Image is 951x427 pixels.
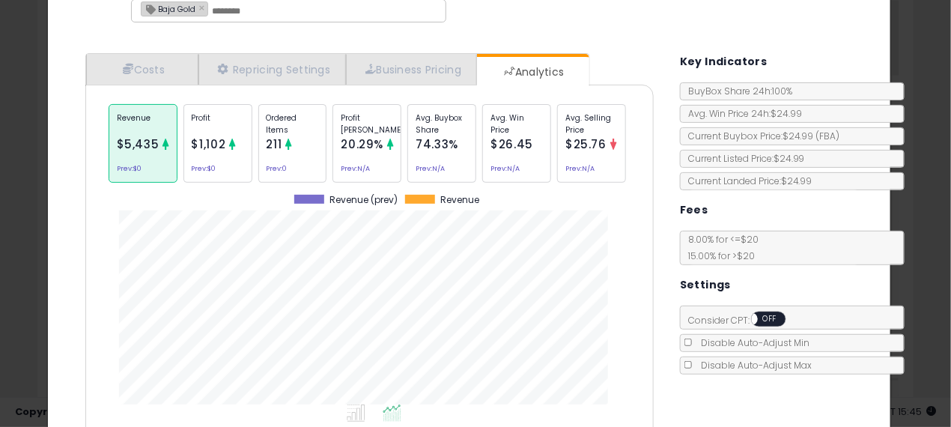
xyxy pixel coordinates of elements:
[117,166,142,171] small: Prev: $0
[490,166,520,171] small: Prev: N/A
[341,112,393,135] p: Profit [PERSON_NAME]
[198,54,347,85] a: Repricing Settings
[86,54,198,85] a: Costs
[267,166,288,171] small: Prev: 0
[346,54,477,85] a: Business Pricing
[681,175,812,187] span: Current Landed Price: $24.99
[192,136,226,152] span: $1,102
[681,107,802,120] span: Avg. Win Price 24h: $24.99
[199,1,208,14] a: ×
[565,136,607,152] span: $25.76
[681,85,792,97] span: BuyBox Share 24h: 100%
[680,276,731,294] h5: Settings
[192,166,216,171] small: Prev: $0
[341,166,370,171] small: Prev: N/A
[694,336,810,349] span: Disable Auto-Adjust Min
[416,136,458,152] span: 74.33%
[694,359,812,372] span: Disable Auto-Adjust Max
[477,57,588,87] a: Analytics
[416,166,445,171] small: Prev: N/A
[267,112,319,135] p: Ordered Items
[490,112,543,135] p: Avg. Win Price
[758,313,782,326] span: OFF
[192,112,244,135] p: Profit
[117,136,159,152] span: $5,435
[267,136,282,152] span: 211
[680,201,708,219] h5: Fees
[565,166,595,171] small: Prev: N/A
[681,152,805,165] span: Current Listed Price: $24.99
[142,2,195,15] span: Baja Gold
[440,195,479,205] span: Revenue
[681,233,759,262] span: 8.00 % for <= $20
[681,249,755,262] span: 15.00 % for > $20
[565,112,618,135] p: Avg. Selling Price
[416,112,468,135] p: Avg. Buybox Share
[490,136,533,152] span: $26.45
[681,314,806,327] span: Consider CPT:
[783,130,840,142] span: $24.99
[329,195,398,205] span: Revenue (prev)
[816,130,840,142] span: ( FBA )
[117,112,169,135] p: Revenue
[681,130,840,142] span: Current Buybox Price:
[341,136,383,152] span: 20.29%
[680,52,768,71] h5: Key Indicators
